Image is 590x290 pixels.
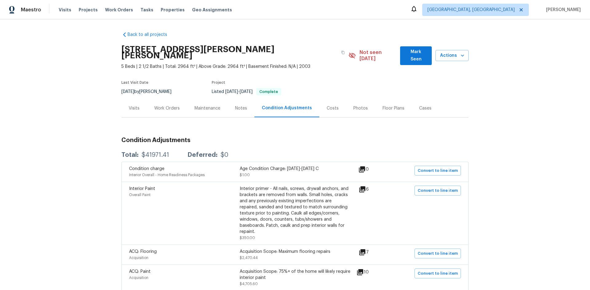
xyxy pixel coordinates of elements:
[359,249,388,256] div: 7
[129,187,155,191] span: Interior Paint
[154,105,180,111] div: Work Orders
[257,90,281,94] span: Complete
[121,90,134,94] span: [DATE]
[435,50,469,61] button: Actions
[240,256,258,260] span: $2,470.44
[415,269,461,278] button: Convert to line item
[240,236,255,240] span: $350.00
[440,52,464,60] span: Actions
[405,48,427,63] span: Mark Seen
[415,166,461,176] button: Convert to line item
[21,7,41,13] span: Maestro
[129,167,164,171] span: Condition charge
[240,90,253,94] span: [DATE]
[240,186,350,235] div: Interior primer - All nails, screws, drywall anchors, and brackets are removed from walls. Small ...
[418,187,458,194] span: Convert to line item
[400,46,432,65] button: Mark Seen
[121,152,139,158] div: Total:
[142,152,169,158] div: $41971.41
[262,105,312,111] div: Condition Adjustments
[129,269,151,274] span: ACQ: Paint
[129,193,151,197] span: Overall Paint
[129,276,148,280] span: Acquisition
[337,47,348,58] button: Copy Address
[419,105,431,111] div: Cases
[161,7,185,13] span: Properties
[129,249,157,254] span: ACQ: Flooring
[187,152,218,158] div: Deferred:
[225,90,253,94] span: -
[121,64,348,70] span: 5 Beds | 2 1/2 Baths | Total: 2964 ft² | Above Grade: 2964 ft² | Basement Finished: N/A | 2003
[358,166,388,173] div: 0
[129,173,205,177] span: Interior Overall - Home Readiness Packages
[59,7,71,13] span: Visits
[418,270,458,277] span: Convert to line item
[418,250,458,257] span: Convert to line item
[327,105,339,111] div: Costs
[544,7,581,13] span: [PERSON_NAME]
[240,173,250,177] span: $1.00
[121,81,148,84] span: Last Visit Date
[140,8,153,12] span: Tasks
[415,249,461,258] button: Convert to line item
[129,105,140,111] div: Visits
[221,152,228,158] div: $0
[212,81,225,84] span: Project
[79,7,98,13] span: Projects
[192,7,232,13] span: Geo Assignments
[121,46,337,59] h2: [STREET_ADDRESS][PERSON_NAME][PERSON_NAME]
[359,186,388,193] div: 6
[418,167,458,174] span: Convert to line item
[225,90,238,94] span: [DATE]
[240,249,350,255] div: Acquisition Scope: Maximum flooring repairs
[415,186,461,195] button: Convert to line item
[383,105,404,111] div: Floor Plans
[235,105,247,111] div: Notes
[240,282,258,286] span: $4,705.60
[195,105,220,111] div: Maintenance
[240,269,350,281] div: Acquisition Scope: 75%+ of the home will likely require interior paint
[212,90,281,94] span: Listed
[356,269,388,276] div: 10
[121,32,180,38] a: Back to all projects
[427,7,515,13] span: [GEOGRAPHIC_DATA], [GEOGRAPHIC_DATA]
[129,256,148,260] span: Acquisition
[105,7,133,13] span: Work Orders
[360,49,397,62] span: Not seen [DATE]
[121,137,469,143] h3: Condition Adjustments
[353,105,368,111] div: Photos
[240,166,350,172] div: Age Condition Charge: [DATE]-[DATE] C
[121,88,179,95] div: by [PERSON_NAME]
